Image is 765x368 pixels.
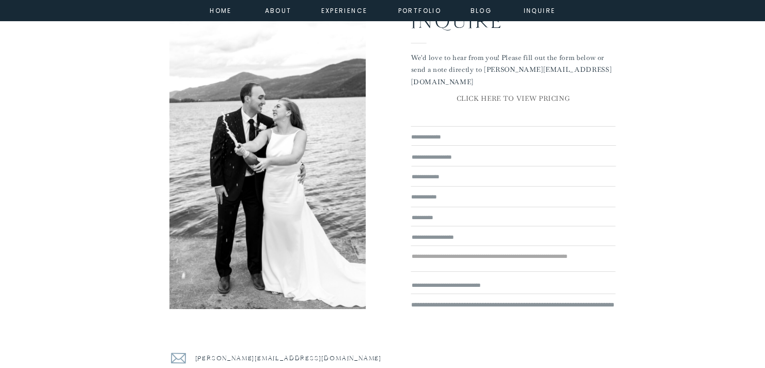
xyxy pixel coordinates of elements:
[321,5,363,14] a: experience
[463,5,500,14] a: Blog
[411,52,616,81] p: We'd love to hear from you! Please fill out the form below or send a note directly to [PERSON_NAM...
[207,5,235,14] a: home
[265,5,288,14] a: about
[195,352,387,366] a: [PERSON_NAME][EMAIL_ADDRESS][DOMAIN_NAME]
[398,5,442,14] a: portfolio
[411,6,581,32] h2: Inquire
[411,93,616,106] a: CLICK HERE TO VIEW PRICING
[521,5,558,14] a: inquire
